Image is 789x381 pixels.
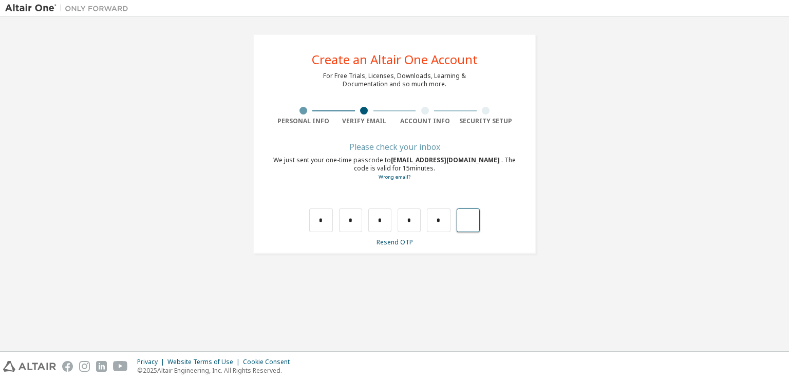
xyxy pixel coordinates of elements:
div: Cookie Consent [243,358,296,366]
div: Website Terms of Use [167,358,243,366]
span: [EMAIL_ADDRESS][DOMAIN_NAME] [391,156,501,164]
a: Resend OTP [377,238,413,246]
div: Personal Info [273,117,334,125]
div: Create an Altair One Account [312,53,478,66]
a: Go back to the registration form [379,174,410,180]
img: linkedin.svg [96,361,107,372]
img: Altair One [5,3,134,13]
div: Privacy [137,358,167,366]
div: Account Info [394,117,456,125]
div: Please check your inbox [273,144,516,150]
img: youtube.svg [113,361,128,372]
img: altair_logo.svg [3,361,56,372]
div: Verify Email [334,117,395,125]
div: We just sent your one-time passcode to . The code is valid for 15 minutes. [273,156,516,181]
img: facebook.svg [62,361,73,372]
img: instagram.svg [79,361,90,372]
p: © 2025 Altair Engineering, Inc. All Rights Reserved. [137,366,296,375]
div: Security Setup [456,117,517,125]
div: For Free Trials, Licenses, Downloads, Learning & Documentation and so much more. [323,72,466,88]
